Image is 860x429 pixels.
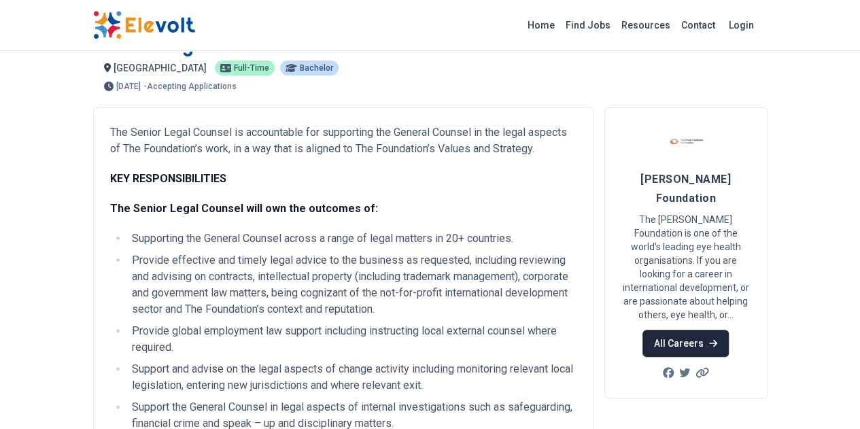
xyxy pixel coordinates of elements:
[616,14,676,36] a: Resources
[522,14,560,36] a: Home
[640,173,731,205] span: [PERSON_NAME] Foundation
[143,82,237,90] p: - Accepting Applications
[110,202,378,215] strong: The Senior Legal Counsel will own the outcomes of:
[116,82,141,90] span: [DATE]
[128,323,577,356] li: Provide global employment law support including instructing local external counsel where required.
[721,12,762,39] a: Login
[300,64,333,72] span: Bachelor
[114,63,207,73] span: [GEOGRAPHIC_DATA]
[234,64,269,72] span: Full-time
[128,361,577,394] li: Support and advise on the legal aspects of change activity including monitoring relevant local le...
[621,213,751,322] p: The [PERSON_NAME] Foundation is one of the world’s leading eye health organisations. If you are l...
[110,172,226,185] strong: KEY RESPONSIBILITIES
[642,330,729,357] a: All Careers
[560,14,616,36] a: Find Jobs
[676,14,721,36] a: Contact
[110,124,577,157] p: The Senior Legal Counsel is accountable for supporting the General Counsel in the legal aspects o...
[93,11,195,39] img: Elevolt
[128,252,577,318] li: Provide effective and timely legal advice to the business as requested, including reviewing and a...
[669,124,703,158] img: Fred Hollows Foundation
[792,364,860,429] iframe: Chat Widget
[128,230,577,247] li: Supporting the General Counsel across a range of legal matters in 20+ countries.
